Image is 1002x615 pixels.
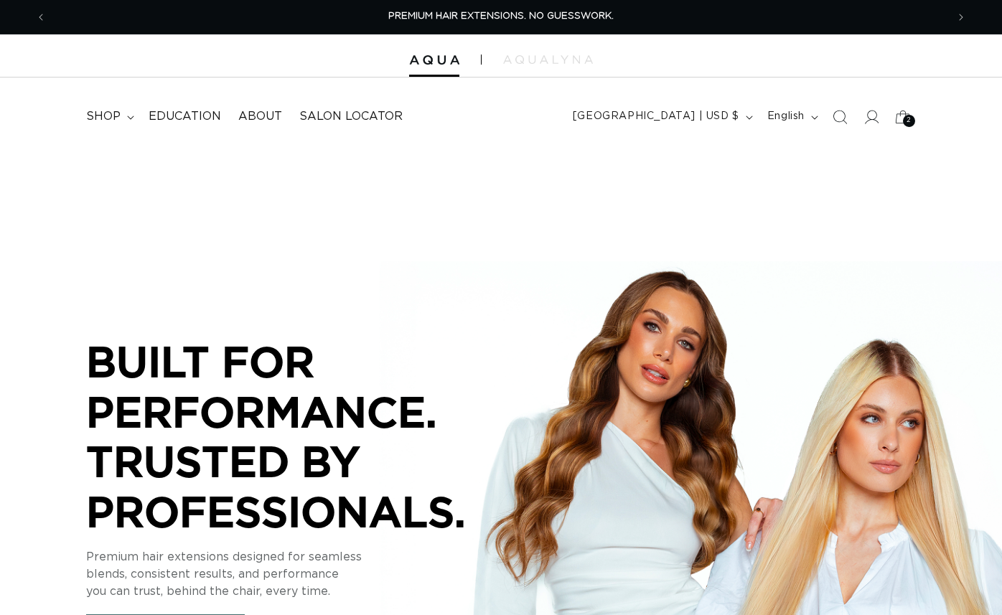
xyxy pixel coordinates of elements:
[230,100,291,133] a: About
[238,109,282,124] span: About
[824,101,856,133] summary: Search
[573,109,739,124] span: [GEOGRAPHIC_DATA] | USD $
[78,100,140,133] summary: shop
[759,103,824,131] button: English
[564,103,759,131] button: [GEOGRAPHIC_DATA] | USD $
[86,337,517,536] p: BUILT FOR PERFORMANCE. TRUSTED BY PROFESSIONALS.
[409,55,459,65] img: Aqua Hair Extensions
[291,100,411,133] a: Salon Locator
[767,109,805,124] span: English
[25,4,57,31] button: Previous announcement
[149,109,221,124] span: Education
[503,55,593,64] img: aqualyna.com
[299,109,403,124] span: Salon Locator
[388,11,614,21] span: PREMIUM HAIR EXTENSIONS. NO GUESSWORK.
[945,4,977,31] button: Next announcement
[86,109,121,124] span: shop
[140,100,230,133] a: Education
[86,548,517,600] p: Premium hair extensions designed for seamless blends, consistent results, and performance you can...
[907,115,912,127] span: 2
